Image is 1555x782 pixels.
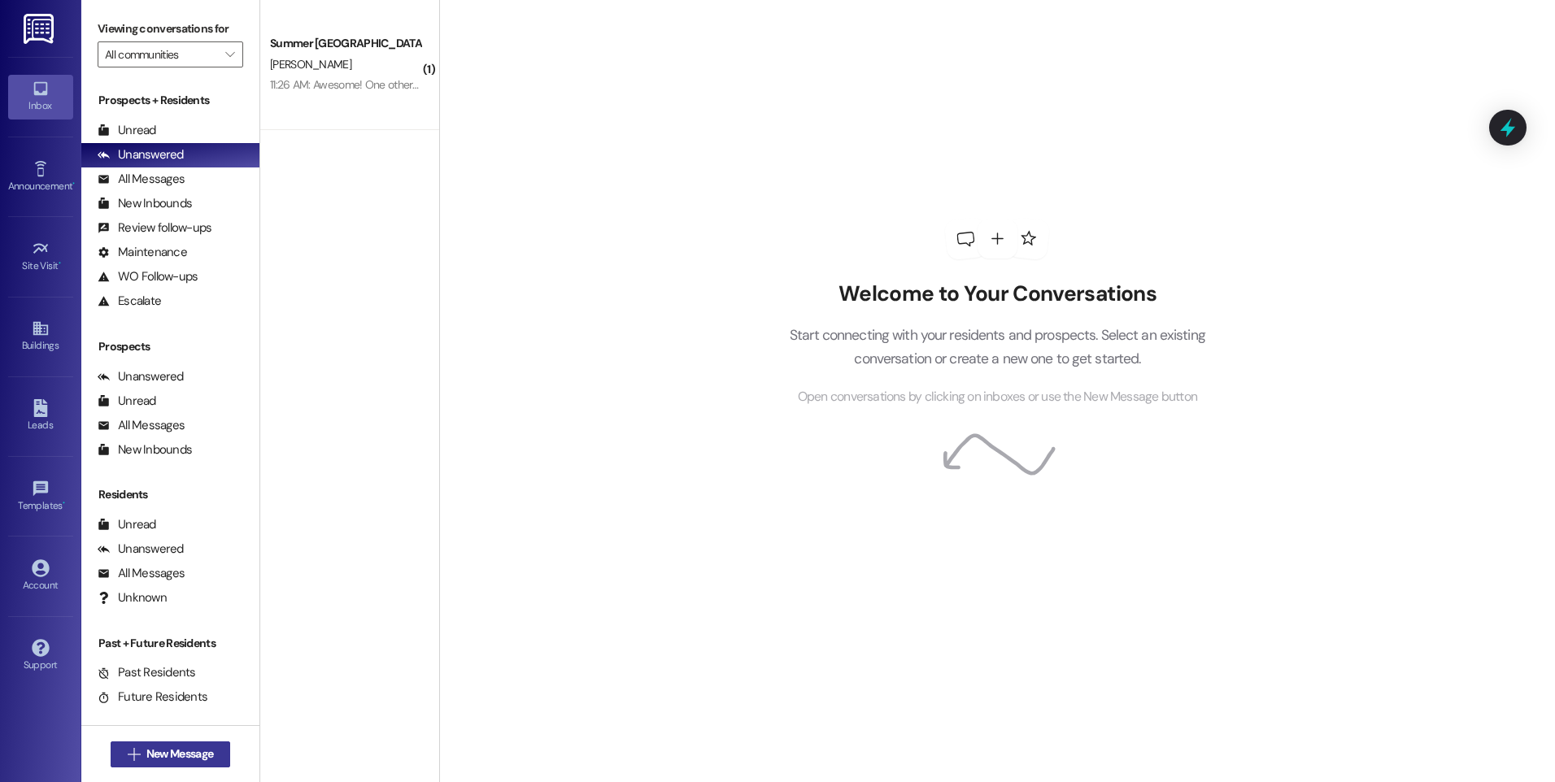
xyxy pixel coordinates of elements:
[128,748,140,761] i: 
[98,293,161,310] div: Escalate
[8,634,73,678] a: Support
[98,171,185,188] div: All Messages
[8,475,73,519] a: Templates •
[59,258,61,269] span: •
[98,268,198,285] div: WO Follow-ups
[81,486,259,503] div: Residents
[98,689,207,706] div: Future Residents
[98,16,243,41] label: Viewing conversations for
[98,589,167,606] div: Unknown
[225,48,234,61] i: 
[98,368,184,385] div: Unanswered
[798,387,1197,407] span: Open conversations by clicking on inboxes or use the New Message button
[270,57,351,72] span: [PERSON_NAME]
[764,324,1230,370] p: Start connecting with your residents and prospects. Select an existing conversation or create a n...
[98,195,192,212] div: New Inbounds
[98,146,184,163] div: Unanswered
[764,281,1230,307] h2: Welcome to Your Conversations
[146,745,213,762] span: New Message
[72,178,75,189] span: •
[98,244,187,261] div: Maintenance
[8,394,73,438] a: Leads
[8,75,73,119] a: Inbox
[81,635,259,652] div: Past + Future Residents
[8,554,73,598] a: Account
[270,77,792,92] div: 11:26 AM: Awesome! One other thing, Ill get the 300$ move in special after paying the deposit and...
[24,14,57,44] img: ResiDesk Logo
[98,516,156,533] div: Unread
[98,393,156,410] div: Unread
[270,35,420,52] div: Summer [GEOGRAPHIC_DATA]
[8,315,73,358] a: Buildings
[98,664,196,681] div: Past Residents
[98,417,185,434] div: All Messages
[111,741,231,767] button: New Message
[98,122,156,139] div: Unread
[98,441,192,458] div: New Inbounds
[81,338,259,355] div: Prospects
[63,497,65,509] span: •
[81,92,259,109] div: Prospects + Residents
[8,235,73,279] a: Site Visit •
[98,541,184,558] div: Unanswered
[98,219,211,237] div: Review follow-ups
[105,41,217,67] input: All communities
[98,565,185,582] div: All Messages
